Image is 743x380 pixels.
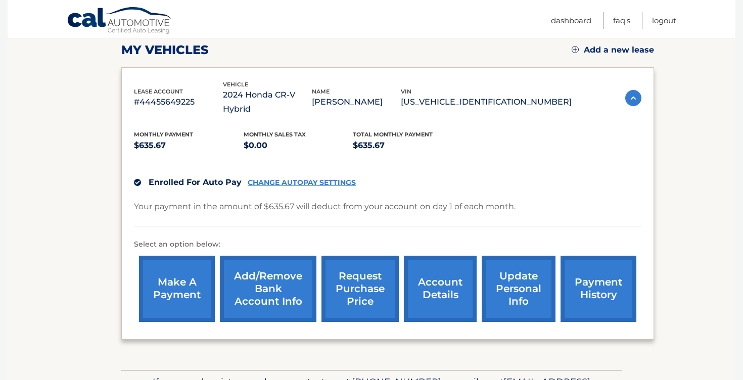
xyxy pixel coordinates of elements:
[551,12,591,29] a: Dashboard
[312,95,401,109] p: [PERSON_NAME]
[134,88,183,95] span: lease account
[248,178,356,187] a: CHANGE AUTOPAY SETTINGS
[139,256,215,322] a: make a payment
[134,179,141,186] img: check.svg
[244,138,353,153] p: $0.00
[312,88,330,95] span: name
[572,45,654,55] a: Add a new lease
[572,46,579,53] img: add.svg
[613,12,630,29] a: FAQ's
[401,95,572,109] p: [US_VEHICLE_IDENTIFICATION_NUMBER]
[625,90,641,106] img: accordion-active.svg
[353,131,433,138] span: Total Monthly Payment
[220,256,316,322] a: Add/Remove bank account info
[561,256,636,322] a: payment history
[121,42,209,58] h2: my vehicles
[321,256,399,322] a: request purchase price
[223,88,312,116] p: 2024 Honda CR-V Hybrid
[223,81,248,88] span: vehicle
[482,256,555,322] a: update personal info
[404,256,477,322] a: account details
[652,12,676,29] a: Logout
[149,177,242,187] span: Enrolled For Auto Pay
[134,95,223,109] p: #44455649225
[67,7,173,36] a: Cal Automotive
[353,138,462,153] p: $635.67
[134,239,641,251] p: Select an option below:
[134,131,193,138] span: Monthly Payment
[134,200,516,214] p: Your payment in the amount of $635.67 will deduct from your account on day 1 of each month.
[244,131,306,138] span: Monthly sales Tax
[134,138,244,153] p: $635.67
[401,88,411,95] span: vin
